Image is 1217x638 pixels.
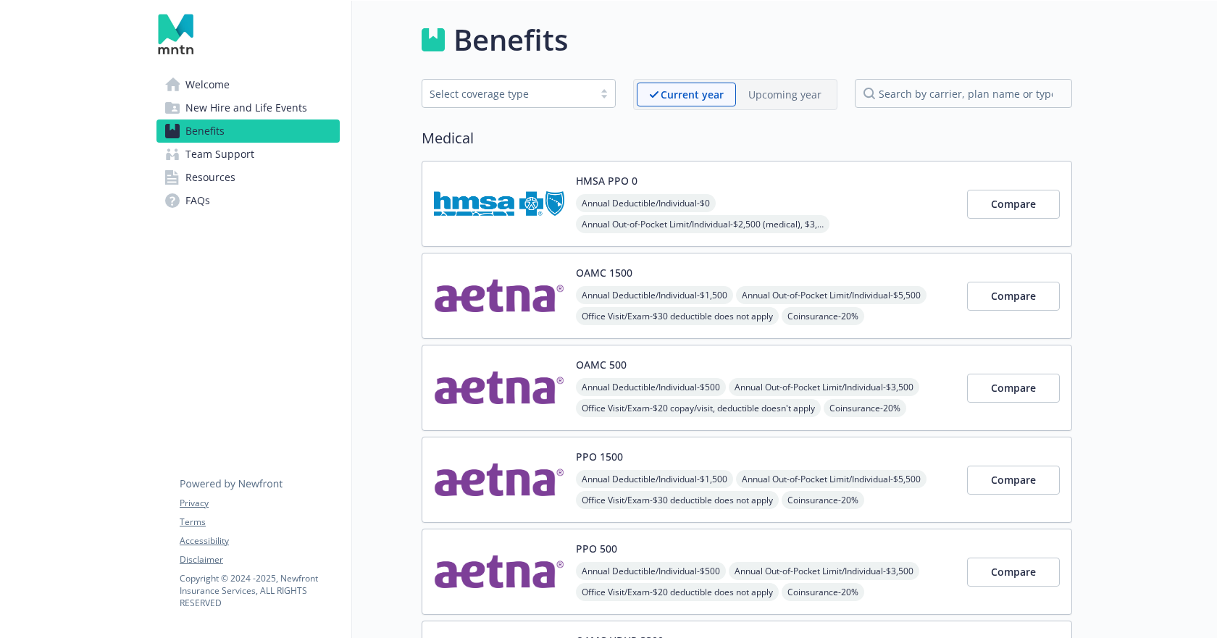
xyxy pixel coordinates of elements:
a: Team Support [156,143,340,166]
span: Office Visit/Exam - $30 deductible does not apply [576,491,779,509]
span: Coinsurance - 20% [782,491,864,509]
span: Annual Deductible/Individual - $0 [576,194,716,212]
p: Copyright © 2024 - 2025 , Newfront Insurance Services, ALL RIGHTS RESERVED [180,572,339,609]
span: Team Support [185,143,254,166]
p: Upcoming year [748,87,821,102]
a: Accessibility [180,534,339,547]
span: Annual Out-of-Pocket Limit/Individual - $5,500 [736,470,927,488]
span: Compare [991,381,1036,395]
span: Compare [991,565,1036,579]
span: Compare [991,289,1036,303]
button: Compare [967,374,1060,403]
span: Annual Deductible/Individual - $1,500 [576,286,733,304]
button: OAMC 1500 [576,265,632,280]
button: HMSA PPO 0 [576,173,637,188]
a: New Hire and Life Events [156,96,340,119]
p: Current year [661,87,724,102]
h2: Medical [422,127,1072,149]
span: Annual Out-of-Pocket Limit/Individual - $2,500 (medical), $3,600 (prescription) [576,215,829,233]
span: Annual Out-of-Pocket Limit/Individual - $5,500 [736,286,927,304]
button: Compare [967,558,1060,587]
a: Privacy [180,497,339,510]
span: Office Visit/Exam - $30 deductible does not apply [576,307,779,325]
span: Annual Deductible/Individual - $500 [576,378,726,396]
span: FAQs [185,189,210,212]
span: Annual Deductible/Individual - $500 [576,562,726,580]
span: Office Visit/Exam - $20 copay/visit, deductible doesn't apply [576,399,821,417]
span: Coinsurance - 20% [824,399,906,417]
span: Office Visit/Exam - $20 deductible does not apply [576,583,779,601]
a: Welcome [156,73,340,96]
button: OAMC 500 [576,357,627,372]
img: Hawaii Medical Service Association carrier logo [434,173,564,235]
h1: Benefits [453,18,568,62]
a: Benefits [156,119,340,143]
button: Compare [967,466,1060,495]
div: Select coverage type [430,86,586,101]
span: Coinsurance - 20% [782,307,864,325]
a: FAQs [156,189,340,212]
img: Aetna Inc carrier logo [434,449,564,511]
button: Compare [967,190,1060,219]
span: Compare [991,473,1036,487]
span: Resources [185,166,235,189]
span: Annual Out-of-Pocket Limit/Individual - $3,500 [729,562,919,580]
a: Terms [180,516,339,529]
span: Annual Out-of-Pocket Limit/Individual - $3,500 [729,378,919,396]
button: PPO 500 [576,541,617,556]
button: Compare [967,282,1060,311]
img: Aetna Inc carrier logo [434,265,564,327]
img: Aetna Inc carrier logo [434,357,564,419]
span: Annual Deductible/Individual - $1,500 [576,470,733,488]
button: PPO 1500 [576,449,623,464]
img: Aetna Inc carrier logo [434,541,564,603]
span: New Hire and Life Events [185,96,307,119]
span: Compare [991,197,1036,211]
a: Resources [156,166,340,189]
span: Benefits [185,119,225,143]
span: Welcome [185,73,230,96]
input: search by carrier, plan name or type [855,79,1072,108]
a: Disclaimer [180,553,339,566]
span: Coinsurance - 20% [782,583,864,601]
